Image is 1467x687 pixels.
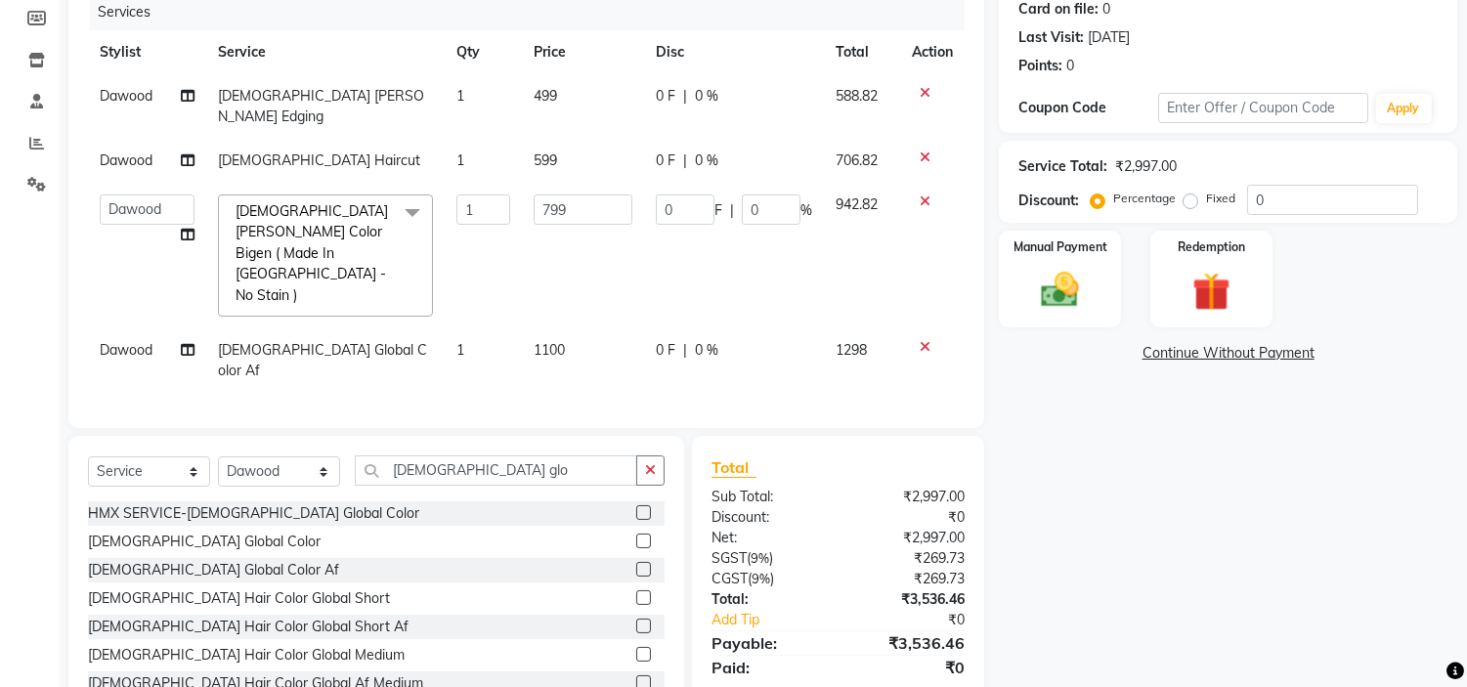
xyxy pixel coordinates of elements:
[656,86,675,107] span: 0 F
[355,455,637,486] input: Search or Scan
[88,588,390,609] div: [DEMOGRAPHIC_DATA] Hair Color Global Short
[1018,156,1107,177] div: Service Total:
[1018,98,1158,118] div: Coupon Code
[1158,93,1367,123] input: Enter Offer / Coupon Code
[697,589,839,610] div: Total:
[100,341,152,359] span: Dawood
[1115,156,1177,177] div: ₹2,997.00
[695,86,718,107] span: 0 %
[697,487,839,507] div: Sub Total:
[206,30,445,74] th: Service
[836,87,878,105] span: 588.82
[839,507,980,528] div: ₹0
[534,87,557,105] span: 499
[752,571,770,586] span: 9%
[714,200,722,221] span: F
[836,341,867,359] span: 1298
[1003,343,1453,364] a: Continue Without Payment
[697,548,839,569] div: ( )
[839,528,980,548] div: ₹2,997.00
[1018,56,1062,76] div: Points:
[695,150,718,171] span: 0 %
[839,656,980,679] div: ₹0
[1376,94,1432,123] button: Apply
[88,560,339,580] div: [DEMOGRAPHIC_DATA] Global Color Af
[839,569,980,589] div: ₹269.73
[456,341,464,359] span: 1
[88,503,419,524] div: HMX SERVICE-[DEMOGRAPHIC_DATA] Global Color
[683,340,687,361] span: |
[218,87,424,125] span: [DEMOGRAPHIC_DATA] [PERSON_NAME] Edging
[712,549,747,567] span: SGST
[697,528,839,548] div: Net:
[1206,190,1235,207] label: Fixed
[236,202,388,304] span: [DEMOGRAPHIC_DATA] [PERSON_NAME] Color Bigen ( Made In [GEOGRAPHIC_DATA] - No Stain )
[862,610,980,630] div: ₹0
[839,548,980,569] div: ₹269.73
[656,340,675,361] span: 0 F
[800,200,812,221] span: %
[534,341,565,359] span: 1100
[218,341,427,379] span: [DEMOGRAPHIC_DATA] Global Color Af
[88,617,409,637] div: [DEMOGRAPHIC_DATA] Hair Color Global Short Af
[297,286,306,304] a: x
[644,30,824,74] th: Disc
[730,200,734,221] span: |
[534,151,557,169] span: 599
[218,151,420,169] span: [DEMOGRAPHIC_DATA] Haircut
[88,30,206,74] th: Stylist
[456,87,464,105] span: 1
[712,570,748,587] span: CGST
[100,151,152,169] span: Dawood
[656,150,675,171] span: 0 F
[456,151,464,169] span: 1
[100,87,152,105] span: Dawood
[824,30,901,74] th: Total
[839,589,980,610] div: ₹3,536.46
[683,150,687,171] span: |
[900,30,965,74] th: Action
[1029,268,1091,312] img: _cash.svg
[1088,27,1130,48] div: [DATE]
[1113,190,1176,207] label: Percentage
[445,30,523,74] th: Qty
[683,86,687,107] span: |
[839,631,980,655] div: ₹3,536.46
[88,645,405,666] div: [DEMOGRAPHIC_DATA] Hair Color Global Medium
[1066,56,1074,76] div: 0
[1181,268,1242,316] img: _gift.svg
[697,569,839,589] div: ( )
[88,532,321,552] div: [DEMOGRAPHIC_DATA] Global Color
[697,507,839,528] div: Discount:
[697,631,839,655] div: Payable:
[1178,238,1245,256] label: Redemption
[836,151,878,169] span: 706.82
[697,610,862,630] a: Add Tip
[836,195,878,213] span: 942.82
[712,457,756,478] span: Total
[522,30,643,74] th: Price
[695,340,718,361] span: 0 %
[839,487,980,507] div: ₹2,997.00
[1014,238,1107,256] label: Manual Payment
[1018,27,1084,48] div: Last Visit:
[751,550,769,566] span: 9%
[1018,191,1079,211] div: Discount:
[697,656,839,679] div: Paid:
